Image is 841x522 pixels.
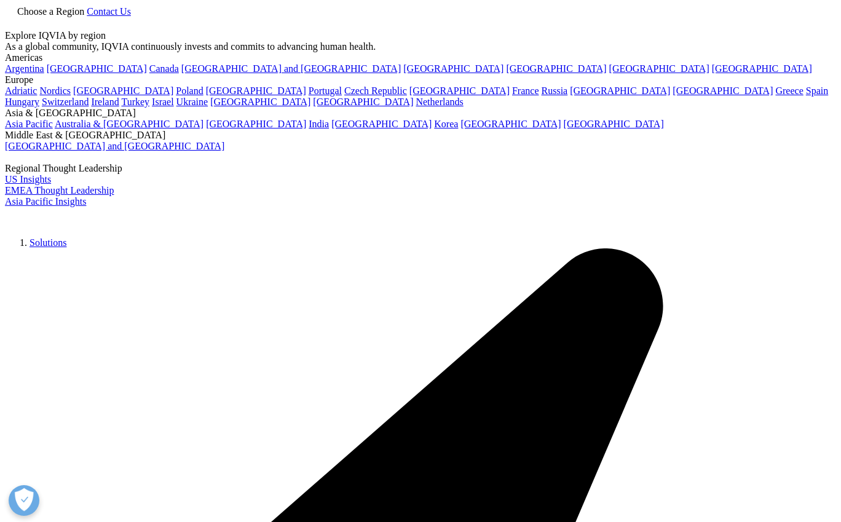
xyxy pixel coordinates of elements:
[5,97,39,107] a: Hungary
[512,85,539,96] a: France
[181,63,401,74] a: [GEOGRAPHIC_DATA] and [GEOGRAPHIC_DATA]
[206,85,306,96] a: [GEOGRAPHIC_DATA]
[403,63,503,74] a: [GEOGRAPHIC_DATA]
[409,85,510,96] a: [GEOGRAPHIC_DATA]
[331,119,432,129] a: [GEOGRAPHIC_DATA]
[47,63,147,74] a: [GEOGRAPHIC_DATA]
[5,63,44,74] a: Argentina
[5,130,836,141] div: Middle East & [GEOGRAPHIC_DATA]
[5,52,836,63] div: Americas
[344,85,407,96] a: Czech Republic
[39,85,71,96] a: Nordics
[152,97,174,107] a: Israel
[206,119,306,129] a: [GEOGRAPHIC_DATA]
[416,97,463,107] a: Netherlands
[460,119,561,129] a: [GEOGRAPHIC_DATA]
[149,63,179,74] a: Canada
[121,97,149,107] a: Turkey
[5,207,103,225] img: IQVIA Healthcare Information Technology and Pharma Clinical Research Company
[434,119,458,129] a: Korea
[210,97,310,107] a: [GEOGRAPHIC_DATA]
[775,85,803,96] a: Greece
[5,185,114,196] a: EMEA Thought Leadership
[309,85,342,96] a: Portugal
[570,85,670,96] a: [GEOGRAPHIC_DATA]
[5,85,37,96] a: Adriatic
[87,6,131,17] a: Contact Us
[5,174,51,184] a: US Insights
[5,196,86,207] a: Asia Pacific Insights
[5,108,836,119] div: Asia & [GEOGRAPHIC_DATA]
[564,119,664,129] a: [GEOGRAPHIC_DATA]
[73,85,173,96] a: [GEOGRAPHIC_DATA]
[9,485,39,516] button: 優先設定センターを開く
[506,63,606,74] a: [GEOGRAPHIC_DATA]
[91,97,119,107] a: Ireland
[673,85,773,96] a: [GEOGRAPHIC_DATA]
[176,85,203,96] a: Poland
[712,63,812,74] a: [GEOGRAPHIC_DATA]
[313,97,413,107] a: [GEOGRAPHIC_DATA]
[5,141,224,151] a: [GEOGRAPHIC_DATA] and [GEOGRAPHIC_DATA]
[5,30,836,41] div: Explore IQVIA by region
[5,119,53,129] a: Asia Pacific
[309,119,329,129] a: India
[5,74,836,85] div: Europe
[176,97,208,107] a: Ukraine
[806,85,828,96] a: Spain
[609,63,709,74] a: [GEOGRAPHIC_DATA]
[542,85,568,96] a: Russia
[5,41,836,52] div: As a global community, IQVIA continuously invests and commits to advancing human health.
[17,6,84,17] span: Choose a Region
[42,97,89,107] a: Switzerland
[30,237,66,248] a: Solutions
[55,119,203,129] a: Australia & [GEOGRAPHIC_DATA]
[5,163,836,174] div: Regional Thought Leadership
